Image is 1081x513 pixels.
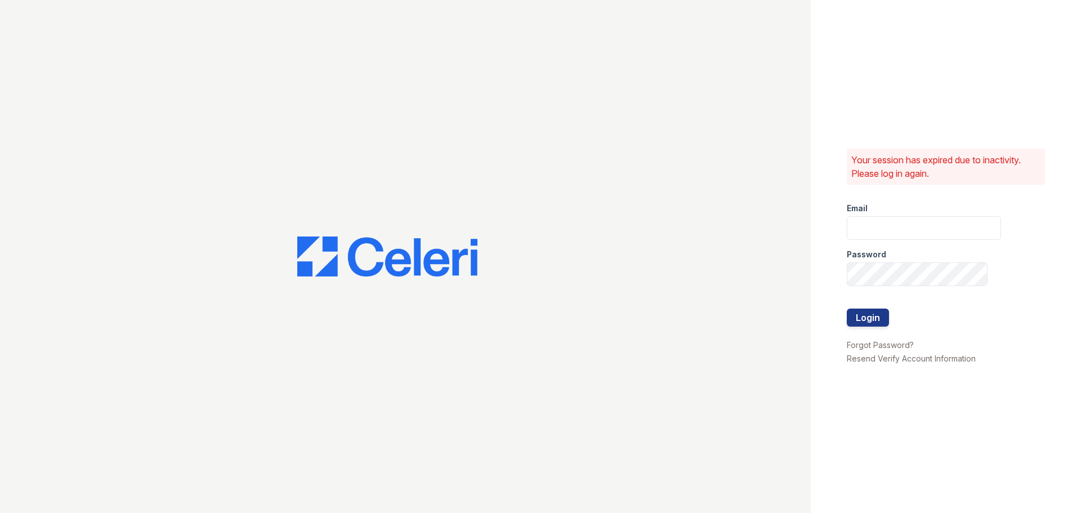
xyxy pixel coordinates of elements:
[847,249,886,260] label: Password
[847,203,868,214] label: Email
[847,309,889,327] button: Login
[851,153,1040,180] p: Your session has expired due to inactivity. Please log in again.
[847,354,976,363] a: Resend Verify Account Information
[297,237,477,277] img: CE_Logo_Blue-a8612792a0a2168367f1c8372b55b34899dd931a85d93a1a3d3e32e68fde9ad4.png
[847,340,914,350] a: Forgot Password?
